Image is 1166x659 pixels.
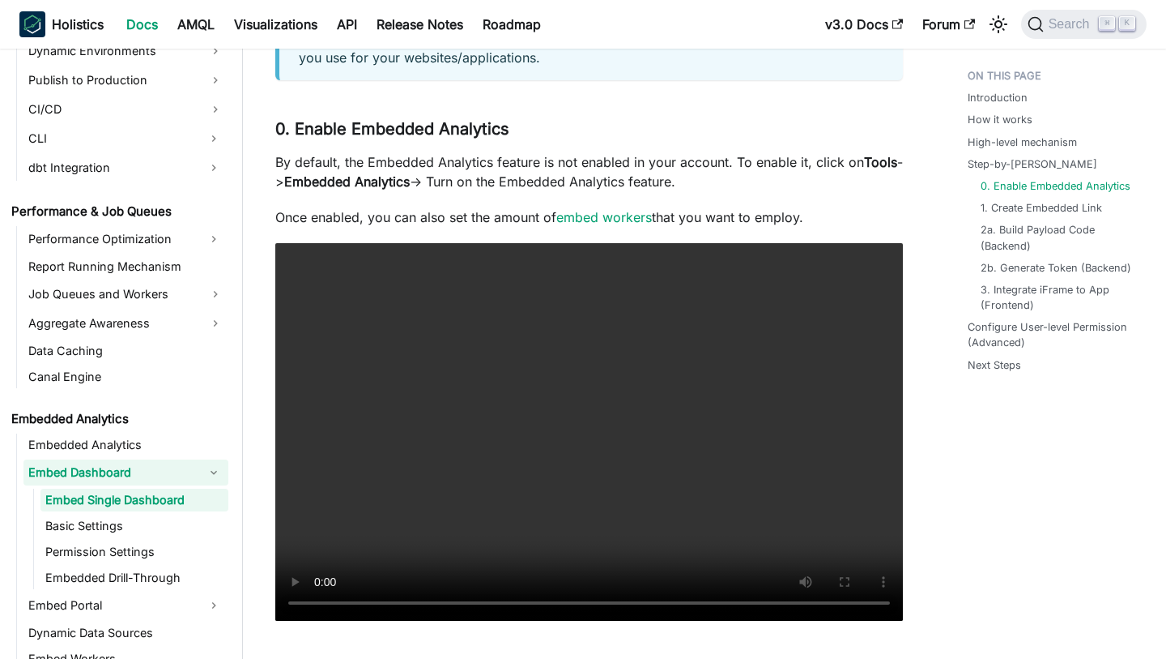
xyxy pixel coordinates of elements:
a: CI/CD [23,96,228,122]
a: Basic Settings [40,515,228,537]
a: Embedded Drill-Through [40,567,228,589]
a: Aggregate Awareness [23,310,228,336]
img: Holistics [19,11,45,37]
a: 1. Create Embedded Link [981,200,1102,216]
a: Dynamic Data Sources [23,622,228,644]
a: 3. Integrate iFrame to App (Frontend) [981,282,1134,313]
a: dbt Integration [23,155,199,181]
a: 2a. Build Payload Code (Backend) [981,222,1134,253]
a: 0. Enable Embedded Analytics [981,178,1130,194]
a: Embedded Analytics [23,434,228,456]
a: Roadmap [473,11,551,37]
a: Data Caching [23,340,228,362]
span: Search [1044,17,1100,32]
h3: 0. Enable Embedded Analytics [275,119,903,139]
a: Publish to Production [23,67,228,93]
a: Configure User-level Permission (Advanced) [968,319,1140,350]
a: Release Notes [367,11,473,37]
a: Performance & Job Queues [6,200,228,223]
button: Expand sidebar category 'CLI' [199,126,228,152]
a: Embed Single Dashboard [40,489,228,511]
video: Your browser does not support embedding video, but you can . [275,243,903,621]
strong: Tools [864,154,897,170]
a: embed workers [556,209,652,225]
button: Search (Command+K) [1021,10,1147,39]
a: v3.0 Docs [815,11,913,37]
p: By default, the Embedded Analytics feature is not enabled in your account. To enable it, click on... [275,152,903,191]
strong: Embedded Analytics [284,173,410,190]
a: 2b. Generate Token (Backend) [981,260,1131,276]
a: AMQL [168,11,224,37]
kbd: K [1119,16,1135,31]
a: Dynamic Environments [23,38,228,64]
a: Permission Settings [40,541,228,563]
button: Expand sidebar category 'Embed Portal' [199,593,228,618]
a: Job Queues and Workers [23,281,228,307]
button: Switch between dark and light mode (currently light mode) [985,11,1011,37]
a: Step-by-[PERSON_NAME] [968,156,1097,172]
a: Next Steps [968,357,1021,373]
a: Forum [913,11,985,37]
a: Docs [117,11,168,37]
kbd: ⌘ [1099,16,1115,31]
a: Embed Dashboard [23,460,199,486]
p: Once enabled, you can also set the amount of that you want to employ. [275,208,903,227]
button: Collapse sidebar category 'Embed Dashboard' [199,460,228,486]
a: How it works [968,112,1032,127]
a: CLI [23,126,199,152]
a: API [327,11,367,37]
a: HolisticsHolistics [19,11,104,37]
b: Holistics [52,15,104,34]
a: Embed Portal [23,593,199,618]
a: Canal Engine [23,366,228,388]
a: Performance Optimization [23,226,199,252]
button: Expand sidebar category 'dbt Integration' [199,155,228,181]
a: Introduction [968,90,1028,105]
a: Embedded Analytics [6,408,228,430]
button: Expand sidebar category 'Performance Optimization' [199,226,228,252]
a: Visualizations [224,11,327,37]
a: High-level mechanism [968,135,1077,150]
a: Report Running Mechanism [23,255,228,278]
